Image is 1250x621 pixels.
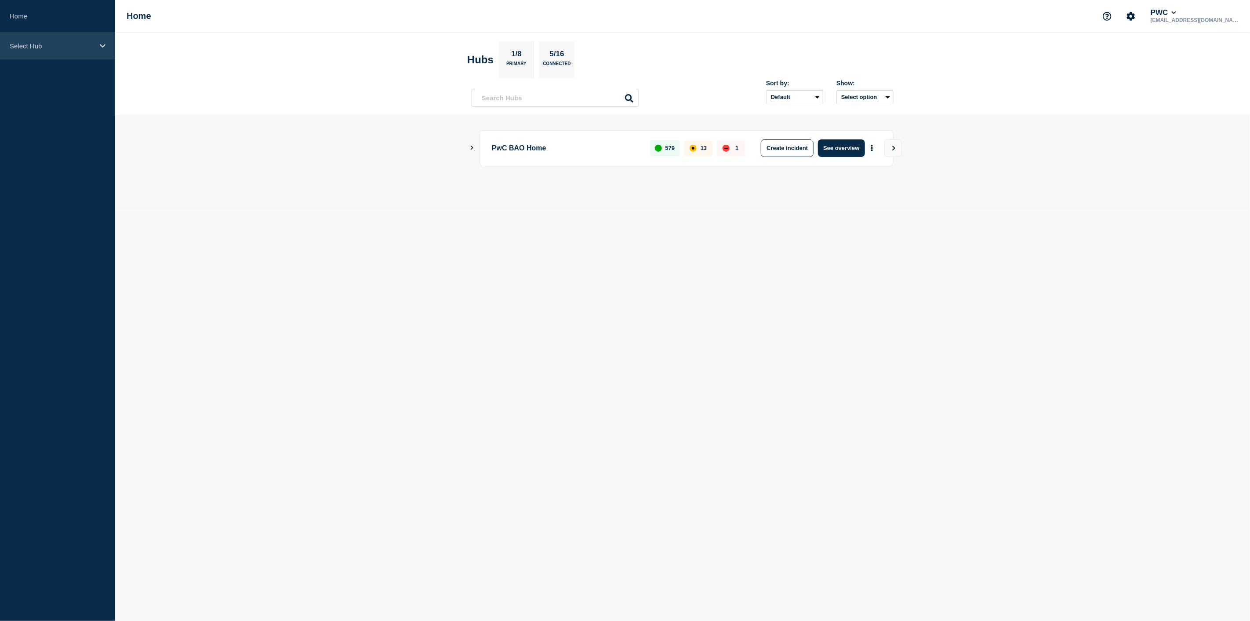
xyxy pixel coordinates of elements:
[836,90,894,104] button: Select option
[546,50,567,61] p: 5/16
[836,80,894,87] div: Show:
[1122,7,1140,26] button: Account settings
[1149,8,1178,17] button: PWC
[492,139,640,157] p: PwC BAO Home
[467,54,494,66] h2: Hubs
[766,90,823,104] select: Sort by
[470,145,474,151] button: Show Connected Hubs
[655,145,662,152] div: up
[543,61,570,70] p: Connected
[127,11,151,21] h1: Home
[818,139,865,157] button: See overview
[723,145,730,152] div: down
[472,89,639,107] input: Search Hubs
[508,50,525,61] p: 1/8
[701,145,707,151] p: 13
[506,61,527,70] p: Primary
[690,145,697,152] div: affected
[1149,17,1240,23] p: [EMAIL_ADDRESS][DOMAIN_NAME]
[884,139,902,157] button: View
[10,42,94,50] p: Select Hub
[665,145,675,151] p: 579
[1098,7,1116,26] button: Support
[761,139,814,157] button: Create incident
[735,145,738,151] p: 1
[866,140,878,156] button: More actions
[766,80,823,87] div: Sort by:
